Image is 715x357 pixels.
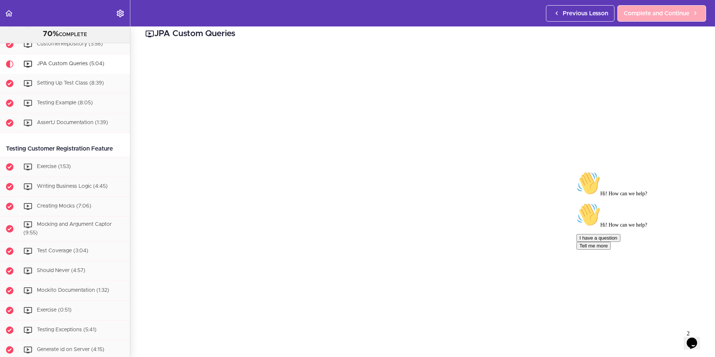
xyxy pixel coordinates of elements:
[3,22,74,28] span: Hi! How can we help?
[37,184,108,189] span: Writing Business Logic (4:45)
[684,327,708,350] iframe: chat widget
[37,120,108,126] span: AssertJ Documentation (1:39)
[116,9,125,18] svg: Settings Menu
[9,29,121,39] div: COMPLETE
[37,347,104,352] span: Generate id on Server (4:15)
[617,5,706,22] a: Complete and Continue
[3,34,27,58] img: :wave:
[37,248,88,253] span: Test Coverage (3:04)
[37,61,104,67] span: JPA Custom Queries (5:04)
[37,164,71,170] span: Exercise (1:53)
[563,9,608,18] span: Previous Lesson
[624,9,689,18] span: Complete and Continue
[4,9,13,18] svg: Back to course curriculum
[3,73,37,81] button: Tell me more
[23,222,112,236] span: Mocking and Argument Captor (9:55)
[37,327,96,332] span: Testing Exceptions (5:41)
[546,5,614,22] a: Previous Lesson
[37,204,91,209] span: Creating Mocks (7:06)
[43,30,59,38] span: 70%
[37,268,85,273] span: Should Never (4:57)
[573,168,708,323] iframe: chat widget
[3,3,137,81] div: 👋Hi! How can we help?👋Hi! How can we help?I have a questionTell me more
[37,42,103,47] span: CustomerRepository (3:56)
[3,3,27,27] img: :wave:
[37,101,93,106] span: Testing Example (8:05)
[3,54,74,59] span: Hi! How can we help?
[37,288,109,293] span: Mockito Documentation (1:32)
[3,66,47,73] button: I have a question
[37,81,104,86] span: Setting Up Test Class (8:39)
[145,28,700,40] h2: JPA Custom Queries
[37,307,71,313] span: Exercise (0:51)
